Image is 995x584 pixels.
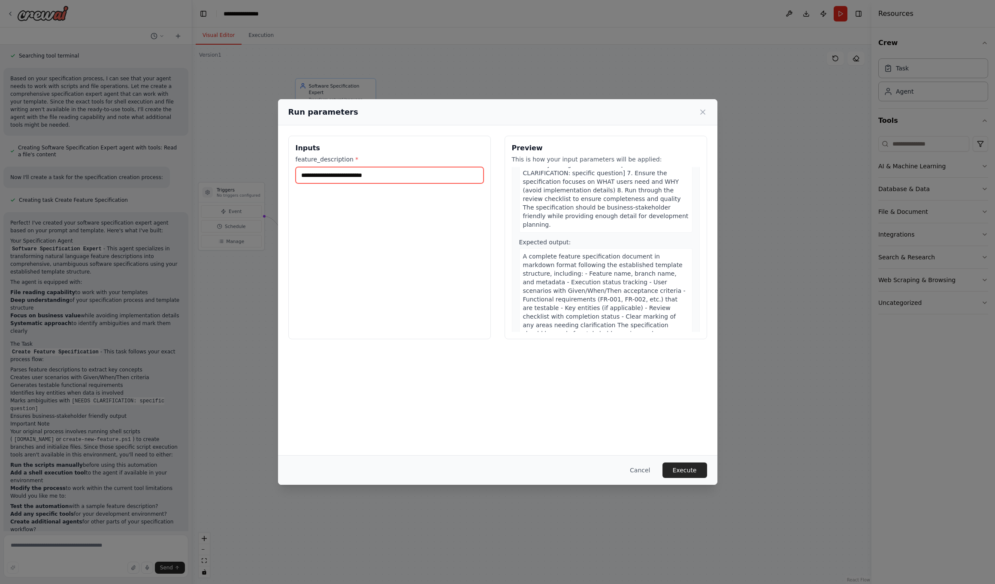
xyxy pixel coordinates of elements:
p: This is how your input parameters will be applied: [512,155,700,164]
h3: Preview [512,143,700,153]
span: Expected output: [519,239,571,246]
span: A complete feature specification document in markdown format following the established template s... [523,253,686,346]
button: Cancel [623,462,657,478]
button: Execute [662,462,707,478]
h2: Run parameters [288,106,358,118]
h3: Inputs [296,143,484,153]
label: feature_description [296,155,484,164]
